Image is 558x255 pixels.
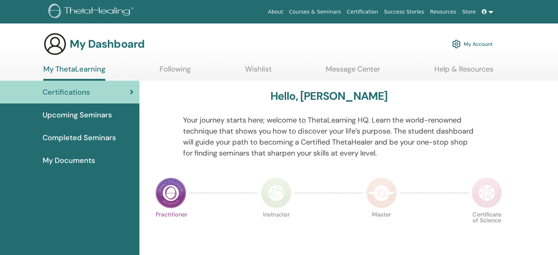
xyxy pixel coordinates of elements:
[427,5,459,19] a: Resources
[344,5,381,19] a: Certification
[70,37,145,51] h3: My Dashboard
[245,65,272,79] a: Wishlist
[261,178,292,208] img: Instructor
[286,5,344,19] a: Courses & Seminars
[183,114,475,159] p: Your journey starts here; welcome to ThetaLearning HQ. Learn the world-renowned technique that sh...
[471,178,502,208] img: Certificate of Science
[366,178,397,208] img: Master
[43,87,90,98] span: Certifications
[434,65,493,79] a: Help & Resources
[43,32,67,56] img: generic-user-icon.jpg
[381,5,427,19] a: Success Stories
[265,5,286,19] a: About
[452,38,461,50] img: cog.svg
[261,212,292,243] p: Instructor
[156,212,186,243] p: Practitioner
[270,90,388,103] h3: Hello, [PERSON_NAME]
[452,36,493,52] a: My Account
[156,178,186,208] img: Practitioner
[366,212,397,243] p: Master
[326,65,380,79] a: Message Center
[43,155,95,166] span: My Documents
[43,65,105,81] a: My ThetaLearning
[43,109,112,120] span: Upcoming Seminars
[471,212,502,243] p: Certificate of Science
[459,5,479,19] a: Store
[43,132,116,143] span: Completed Seminars
[48,4,136,20] img: logo.png
[160,65,191,79] a: Following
